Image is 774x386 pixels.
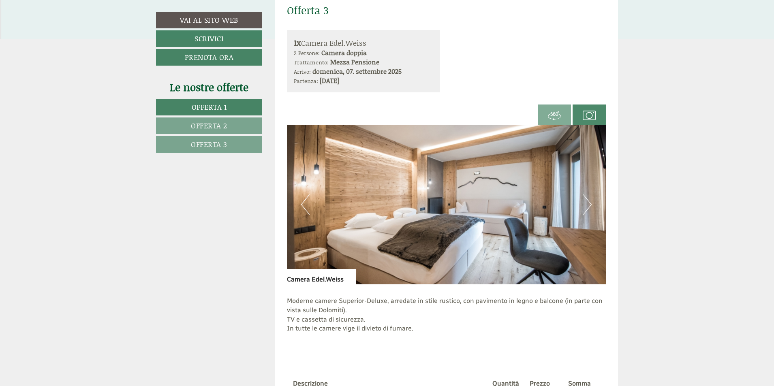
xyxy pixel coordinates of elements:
[287,3,329,18] div: Offerta 3
[294,37,434,49] div: Camera Edel.Weiss
[312,66,402,76] b: domenica, 07. settembre 2025
[156,12,262,28] a: Vai al sito web
[156,49,262,66] a: Prenota ora
[583,194,592,215] button: Next
[287,125,606,284] img: image
[287,269,356,284] div: Camera Edel.Weiss
[301,194,310,215] button: Previous
[320,76,339,85] b: [DATE]
[330,57,379,66] b: Mezza Pensione
[191,139,227,149] span: Offerta 3
[321,48,367,57] b: Camera doppia
[294,58,329,66] small: Trattamento:
[294,67,311,76] small: Arrivo:
[192,102,227,112] span: Offerta 1
[287,296,606,343] p: Moderne camere Superior-Deluxe, arredate in stile rustico, con pavimento in legno e balcone (in p...
[294,77,318,85] small: Partenza:
[191,120,227,131] span: Offerta 2
[156,80,262,95] div: Le nostre offerte
[548,109,561,122] img: 360-grad.svg
[583,109,596,122] img: camera.svg
[294,49,320,57] small: 2 Persone:
[294,37,301,48] b: 1x
[156,30,262,47] a: Scrivici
